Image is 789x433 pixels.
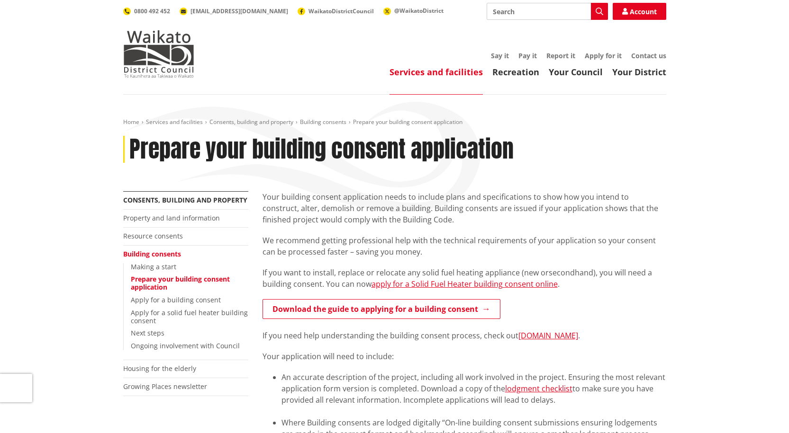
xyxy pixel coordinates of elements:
[123,118,666,126] nav: breadcrumb
[123,30,194,78] img: Waikato District Council - Te Kaunihera aa Takiwaa o Waikato
[613,3,666,20] a: Account
[487,3,608,20] input: Search input
[353,118,463,126] span: Prepare your building consent application
[131,341,240,350] a: Ongoing involvement with Council
[546,51,575,60] a: Report it
[131,308,248,325] a: Apply for a solid fuel heater building consent​
[263,351,666,362] p: Your application will need to include:
[190,7,288,15] span: [EMAIL_ADDRESS][DOMAIN_NAME]
[146,118,203,126] a: Services and facilities
[492,66,539,78] a: Recreation
[491,51,509,60] a: Say it
[123,249,181,258] a: Building consents
[383,7,444,15] a: @WaikatoDistrict
[394,7,444,15] span: @WaikatoDistrict
[585,51,622,60] a: Apply for it
[129,136,514,163] h1: Prepare your building consent application
[518,51,537,60] a: Pay it
[263,267,666,290] p: If you want to install, replace or relocate any solid fuel heating appliance (new orsecondhand), ...
[131,295,221,304] a: Apply for a building consent
[131,328,164,337] a: Next steps
[308,7,374,15] span: WaikatoDistrictCouncil
[123,364,196,373] a: Housing for the elderly
[549,66,603,78] a: Your Council
[209,118,293,126] a: Consents, building and property
[263,191,666,225] p: Your building consent application needs to include plans and specifications to show how you inten...
[372,279,558,289] a: apply for a Solid Fuel Heater building consent online
[518,330,578,341] a: [DOMAIN_NAME]
[180,7,288,15] a: [EMAIL_ADDRESS][DOMAIN_NAME]
[131,274,230,292] a: Prepare your building consent application
[281,371,666,417] li: An accurate description of the project, including all work involved in the project. Ensuring the ...
[123,118,139,126] a: Home
[263,235,666,257] p: We recommend getting professional help with the technical requirements of your application so you...
[263,299,500,319] a: Download the guide to applying for a building consent
[505,383,572,394] a: lodgment checklist
[300,118,346,126] a: Building consents
[123,231,183,240] a: Resource consents
[390,66,483,78] a: Services and facilities
[134,7,170,15] span: 0800 492 452
[131,262,176,271] a: Making a start
[123,213,220,222] a: Property and land information
[123,7,170,15] a: 0800 492 452
[123,195,247,204] a: Consents, building and property
[631,51,666,60] a: Contact us
[612,66,666,78] a: Your District
[123,382,207,391] a: Growing Places newsletter
[263,330,666,341] p: If you need help understanding the building consent process, check out .
[298,7,374,15] a: WaikatoDistrictCouncil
